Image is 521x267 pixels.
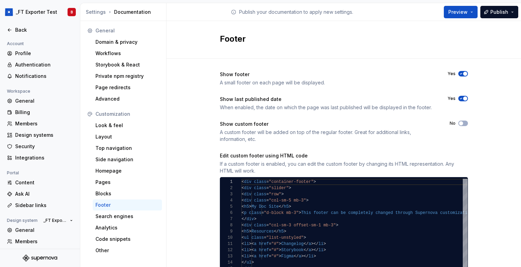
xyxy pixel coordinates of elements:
[269,248,271,253] span: =
[251,248,254,253] span: <
[331,210,338,215] span: can
[220,33,460,44] h2: Footer
[269,192,281,197] span: "row"
[271,242,279,246] span: "#"
[440,210,472,215] span: customization
[298,210,301,215] span: >
[301,210,311,215] span: This
[4,59,76,70] a: Authentication
[269,223,336,228] span: "col-sm-3 offset-sm-1 mb-3"
[279,229,284,234] span: h5
[86,9,106,16] button: Settings
[242,210,244,215] span: <
[254,198,266,203] span: class
[93,131,162,142] a: Layout
[254,254,256,259] span: a
[15,143,73,150] div: Security
[93,234,162,245] a: Code snippets
[4,130,76,141] a: Design systems
[95,236,159,243] div: Code snippets
[15,154,73,161] div: Integrations
[93,188,162,199] a: Blocks
[242,248,244,253] span: <
[95,167,159,174] div: Homepage
[220,161,468,174] div: If a custom footer is enabled, you can edit the custom footer by changing its HTML representation...
[43,218,67,223] span: _FT Exporter Test
[4,188,76,199] a: Ask AI
[15,179,73,186] div: Content
[269,204,279,209] span: Site
[281,242,304,246] span: Changelog
[415,210,438,215] span: Supernova
[269,242,271,246] span: =
[264,210,298,215] span: "d-block mb-3"
[298,254,301,259] span: a
[4,118,76,129] a: Members
[4,225,76,236] a: General
[448,71,456,76] label: Yes
[95,156,159,163] div: Side navigation
[95,247,159,254] div: Other
[220,216,233,222] div: 7
[93,48,162,59] a: Workflows
[244,254,249,259] span: li
[288,204,291,209] span: >
[266,179,269,184] span: =
[313,248,318,253] span: </
[95,27,159,34] div: General
[95,179,159,186] div: Pages
[15,109,73,116] div: Billing
[23,255,57,261] a: Supernova Logo
[95,111,159,117] div: Customization
[93,143,162,154] a: Top navigation
[220,191,233,197] div: 3
[288,186,291,191] span: >
[251,242,254,246] span: <
[220,228,233,235] div: 9
[269,186,289,191] span: "slider"
[304,242,308,246] span: </
[259,204,266,209] span: Doc
[15,120,73,127] div: Members
[264,235,266,240] span: =
[269,179,314,184] span: "container-footer"
[220,259,233,266] div: 14
[271,248,279,253] span: "#"
[448,9,468,16] span: Preview
[281,192,284,197] span: >
[308,242,311,246] span: a
[313,242,318,246] span: </
[244,179,252,184] span: div
[93,37,162,48] a: Domain & privacy
[308,248,311,253] span: a
[244,235,249,240] span: ul
[220,129,437,143] div: A custom footer will be added on top of the regular footer. Great for additional links, informati...
[244,223,252,228] span: div
[251,229,274,234] span: Resources
[95,122,159,129] div: Look & feel
[254,217,256,222] span: >
[266,223,269,228] span: =
[254,192,266,197] span: class
[341,210,346,215] span: be
[242,186,244,191] span: <
[304,254,308,259] span: </
[95,213,159,220] div: Search engines
[95,95,159,102] div: Advanced
[95,133,159,140] div: Layout
[15,27,73,33] div: Back
[259,248,269,253] span: href
[323,242,326,246] span: >
[95,145,159,152] div: Top navigation
[281,254,294,259] span: Figma
[336,223,338,228] span: >
[301,254,303,259] span: >
[220,253,233,259] div: 13
[242,198,244,203] span: <
[4,141,76,152] a: Security
[444,6,478,18] button: Preview
[4,87,33,95] div: Workspace
[323,248,326,253] span: >
[242,223,244,228] span: <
